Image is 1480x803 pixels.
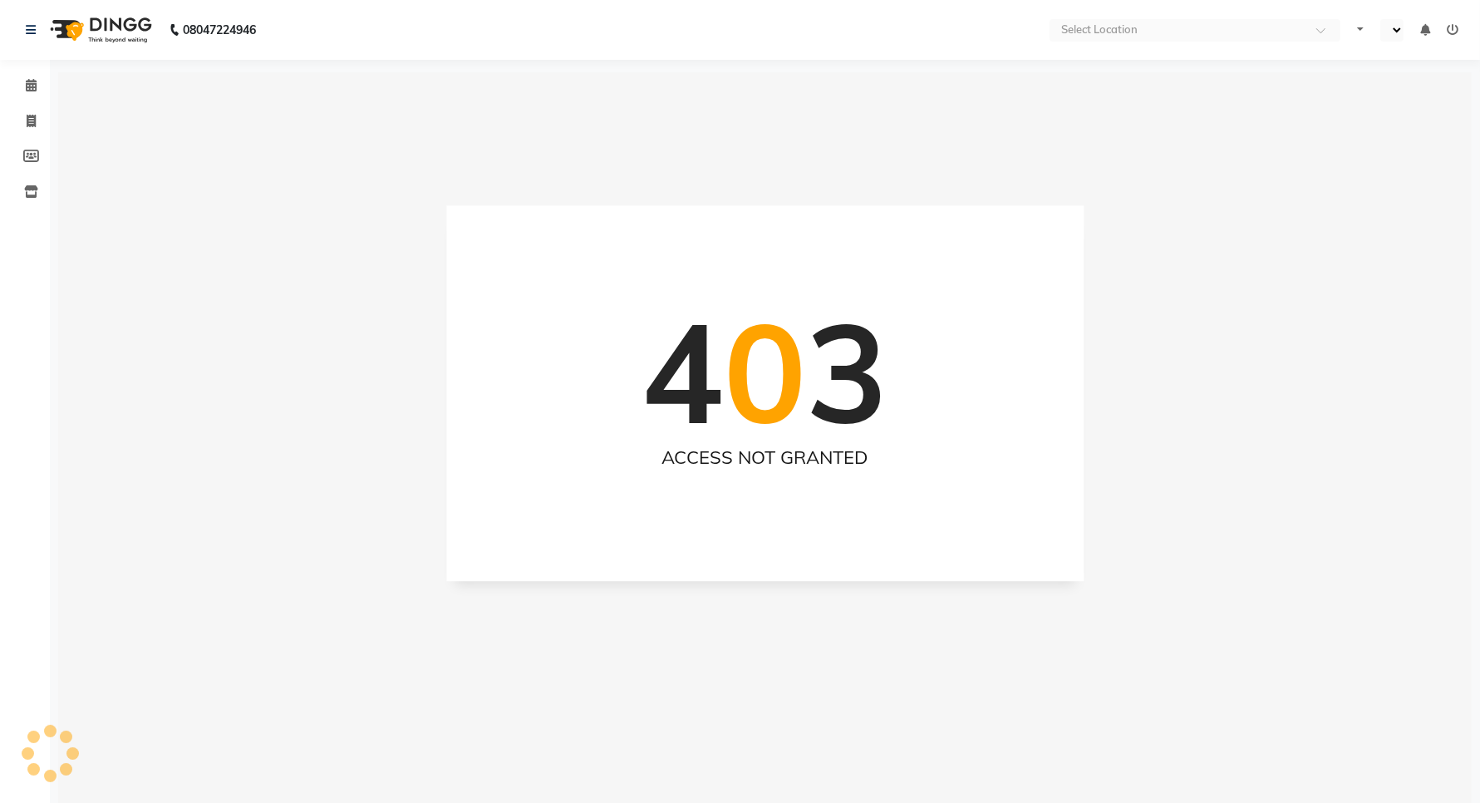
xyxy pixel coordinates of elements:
b: 08047224946 [183,7,256,53]
h1: 4 3 [642,290,888,455]
img: logo [42,7,156,53]
div: Select Location [1061,22,1138,38]
span: 0 [724,286,806,458]
h2: ACCESS NOT GRANTED [479,447,1050,469]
